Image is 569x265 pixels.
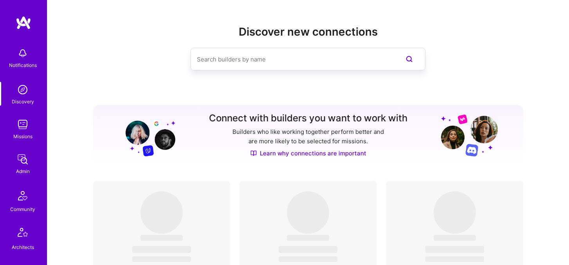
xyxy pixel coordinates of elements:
img: Community [13,186,32,205]
img: logo [16,16,31,30]
span: ‌ [287,235,329,241]
img: admin teamwork [15,151,31,167]
span: ‌ [434,235,476,241]
span: ‌ [425,256,484,262]
i: icon SearchPurple [405,54,414,64]
span: ‌ [279,256,337,262]
div: Admin [16,167,30,175]
div: Missions [13,132,32,141]
img: Discover [250,150,257,157]
div: Discovery [12,97,34,106]
img: teamwork [15,117,31,132]
span: ‌ [434,191,476,234]
h3: Connect with builders you want to work with [209,113,407,124]
img: Grow your network [441,114,498,157]
img: Architects [13,224,32,243]
span: ‌ [132,246,191,253]
span: ‌ [140,235,183,241]
span: ‌ [140,191,183,234]
img: discovery [15,82,31,97]
span: ‌ [287,191,329,234]
div: Community [10,205,35,213]
input: Search builders by name [197,49,388,69]
div: Notifications [9,61,37,69]
a: Learn why connections are important [250,149,366,157]
h2: Discover new connections [93,25,524,38]
img: bell [15,45,31,61]
p: Builders who like working together perform better and are more likely to be selected for missions. [231,127,385,146]
img: Grow your network [119,114,175,157]
span: ‌ [425,246,484,253]
span: ‌ [279,246,337,253]
div: Architects [12,243,34,251]
span: ‌ [132,256,191,262]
